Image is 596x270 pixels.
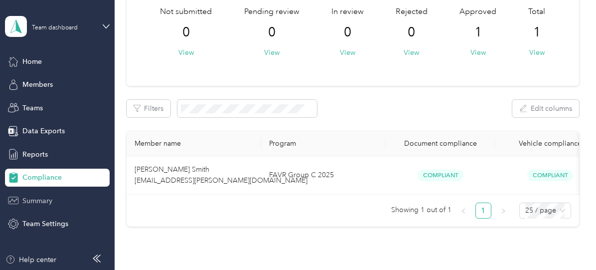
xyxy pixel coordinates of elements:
button: right [495,203,511,219]
span: Compliance [22,172,62,183]
span: Members [22,79,53,90]
th: Member name [127,131,261,156]
button: Filters [127,100,170,117]
span: Rejected [396,6,428,18]
span: 0 [408,24,415,40]
span: Compliant [418,170,463,181]
button: View [340,47,355,58]
th: Program [261,131,386,156]
span: Compliant [527,170,573,181]
button: View [529,47,545,58]
span: Approved [459,6,496,18]
span: Pending review [244,6,299,18]
button: View [264,47,280,58]
span: 0 [182,24,190,40]
li: Previous Page [455,203,471,219]
span: Summary [22,196,52,206]
div: Document compliance [394,139,487,148]
span: 1 [474,24,482,40]
li: 1 [475,203,491,219]
button: View [178,47,194,58]
button: Edit columns [512,100,579,117]
span: Total [528,6,545,18]
button: View [404,47,419,58]
span: 1 [533,24,541,40]
button: left [455,203,471,219]
span: Reports [22,149,48,160]
span: Not submitted [160,6,212,18]
iframe: Everlance-gr Chat Button Frame [540,214,596,270]
span: left [460,208,466,214]
span: Data Exports [22,126,65,136]
span: right [500,208,506,214]
span: Showing 1 out of 1 [391,203,451,218]
li: Next Page [495,203,511,219]
div: Page Size [519,203,571,219]
button: View [470,47,486,58]
span: In review [331,6,364,18]
span: 0 [268,24,276,40]
span: Teams [22,103,43,113]
button: Help center [5,255,56,265]
span: 25 / page [525,203,565,218]
span: 0 [344,24,351,40]
span: [PERSON_NAME] Smith [EMAIL_ADDRESS][PERSON_NAME][DOMAIN_NAME] [135,165,307,185]
span: Team Settings [22,219,68,229]
div: Team dashboard [32,25,78,31]
a: 1 [476,203,491,218]
span: Home [22,56,42,67]
td: FAVR Group C 2025 [261,156,386,195]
